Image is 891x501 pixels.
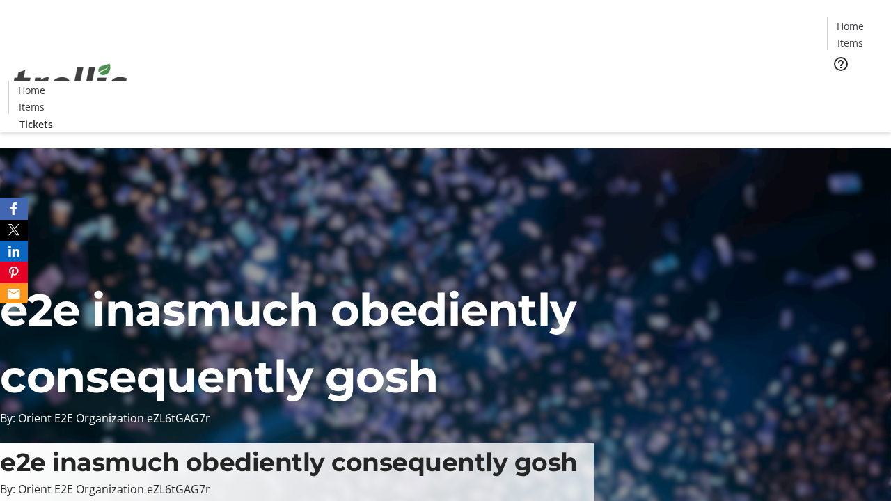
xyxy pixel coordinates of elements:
[838,81,872,95] span: Tickets
[8,117,64,132] a: Tickets
[9,83,54,97] a: Home
[8,48,132,118] img: Orient E2E Organization eZL6tGAG7r's Logo
[837,19,864,33] span: Home
[837,35,863,50] span: Items
[9,100,54,114] a: Items
[827,50,855,78] button: Help
[19,100,45,114] span: Items
[18,83,45,97] span: Home
[828,35,872,50] a: Items
[828,19,872,33] a: Home
[19,117,53,132] span: Tickets
[827,81,883,95] a: Tickets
